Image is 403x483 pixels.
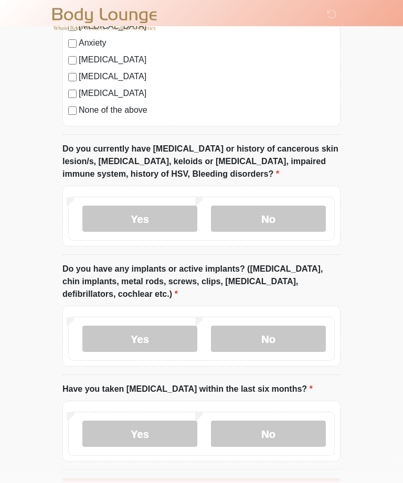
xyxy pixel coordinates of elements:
[79,71,335,83] label: [MEDICAL_DATA]
[82,421,197,447] label: Yes
[62,383,313,396] label: Have you taken [MEDICAL_DATA] within the last six months?
[79,88,335,100] label: [MEDICAL_DATA]
[82,326,197,352] label: Yes
[62,143,341,181] label: Do you currently have [MEDICAL_DATA] or history of cancerous skin lesion/s, [MEDICAL_DATA], keloi...
[68,107,77,115] input: None of the above
[211,206,326,232] label: No
[68,73,77,82] input: [MEDICAL_DATA]
[82,206,197,232] label: Yes
[68,57,77,65] input: [MEDICAL_DATA]
[211,326,326,352] label: No
[52,8,157,32] img: Body Lounge Park Cities Logo
[68,40,77,48] input: Anxiety
[79,54,335,67] label: [MEDICAL_DATA]
[68,90,77,99] input: [MEDICAL_DATA]
[79,37,335,50] label: Anxiety
[62,263,341,301] label: Do you have any implants or active implants? ([MEDICAL_DATA], chin implants, metal rods, screws, ...
[79,104,335,117] label: None of the above
[211,421,326,447] label: No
